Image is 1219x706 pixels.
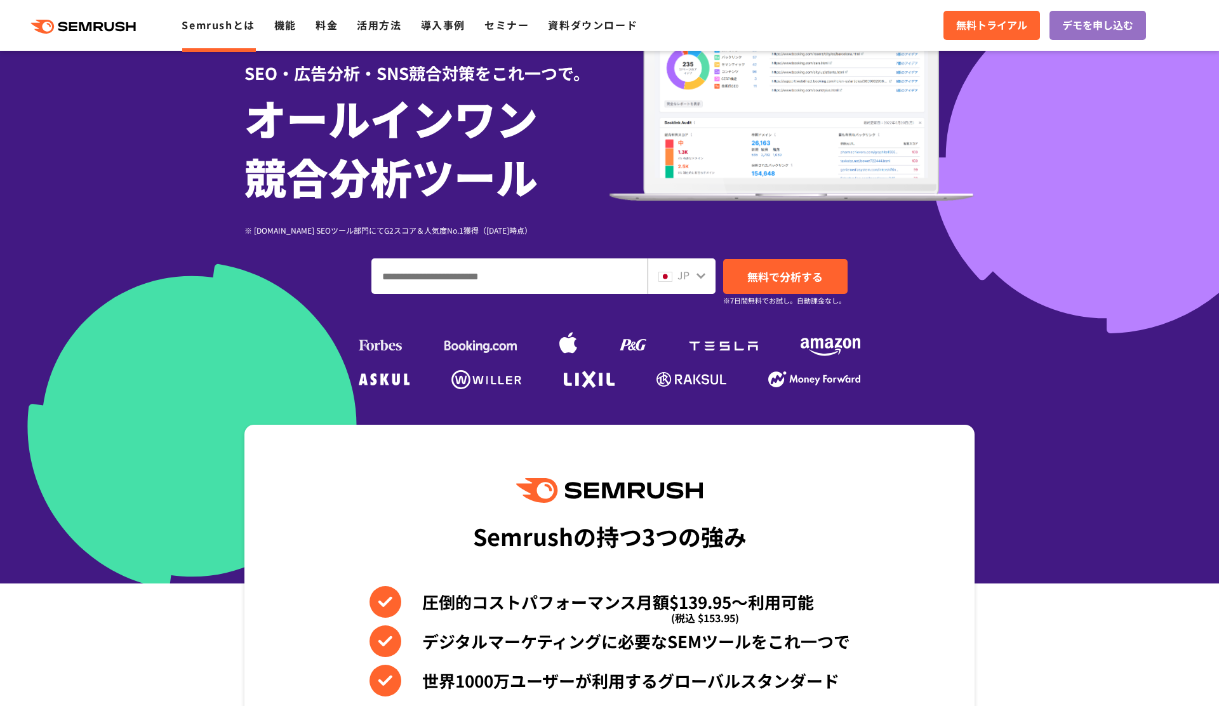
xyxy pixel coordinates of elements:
[316,17,338,32] a: 料金
[357,17,401,32] a: 活用方法
[943,11,1040,40] a: 無料トライアル
[671,602,739,634] span: (税込 $153.95)
[244,41,609,85] div: SEO・広告分析・SNS競合対策をこれ一つで。
[370,625,850,657] li: デジタルマーケティングに必要なSEMツールをこれ一つで
[370,586,850,618] li: 圧倒的コストパフォーマンス月額$139.95〜利用可能
[372,259,647,293] input: ドメイン、キーワードまたはURLを入力してください
[473,512,747,559] div: Semrushの持つ3つの強み
[182,17,255,32] a: Semrushとは
[956,17,1027,34] span: 無料トライアル
[548,17,637,32] a: 資料ダウンロード
[516,478,703,503] img: Semrush
[484,17,529,32] a: セミナー
[370,665,850,696] li: 世界1000万ユーザーが利用するグローバルスタンダード
[747,269,823,284] span: 無料で分析する
[723,295,846,307] small: ※7日間無料でお試し。自動課金なし。
[244,88,609,205] h1: オールインワン 競合分析ツール
[1062,17,1133,34] span: デモを申し込む
[244,224,609,236] div: ※ [DOMAIN_NAME] SEOツール部門にてG2スコア＆人気度No.1獲得（[DATE]時点）
[421,17,465,32] a: 導入事例
[1049,11,1146,40] a: デモを申し込む
[274,17,296,32] a: 機能
[677,267,689,283] span: JP
[723,259,848,294] a: 無料で分析する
